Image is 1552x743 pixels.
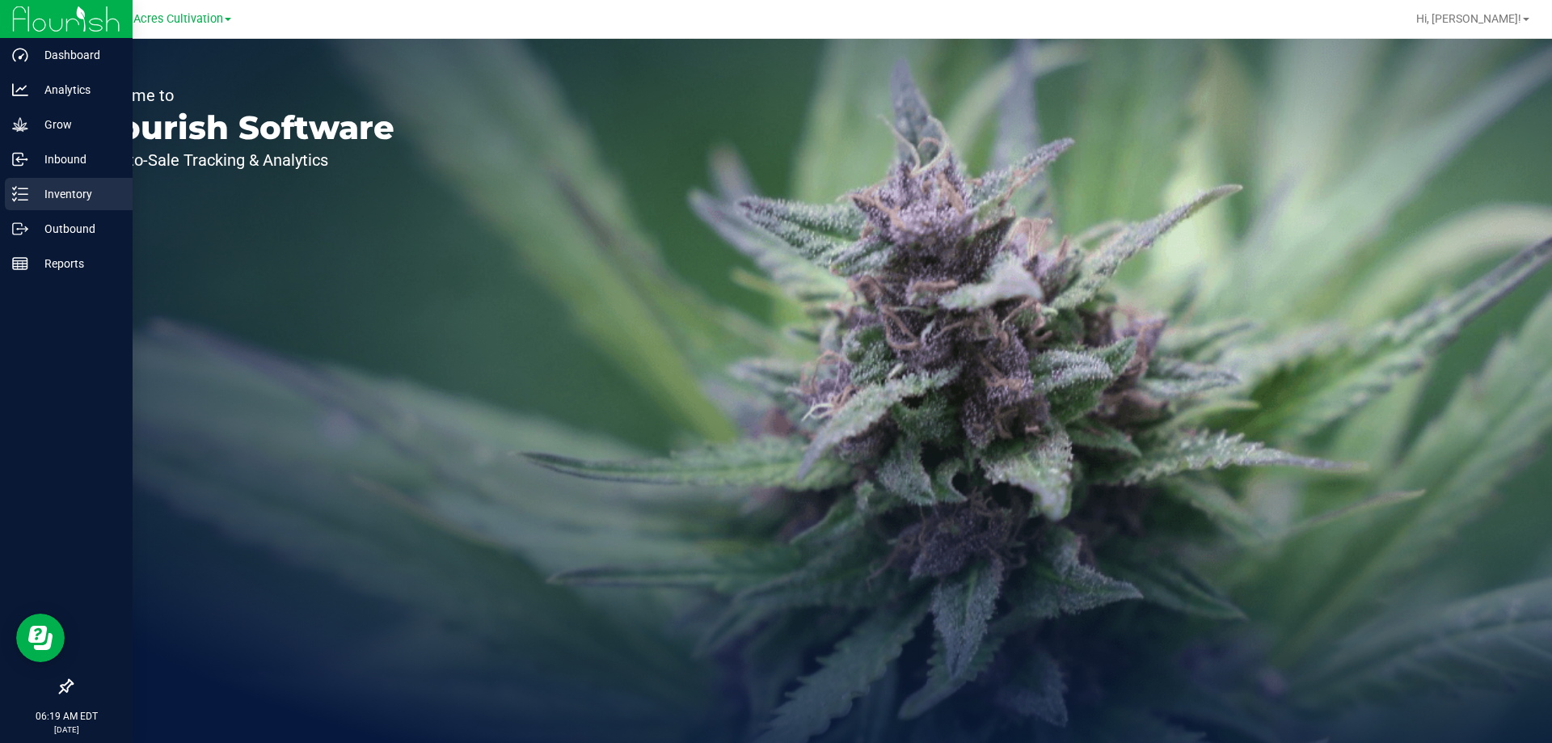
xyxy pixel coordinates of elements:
[12,186,28,202] inline-svg: Inventory
[7,724,125,736] p: [DATE]
[87,112,394,144] p: Flourish Software
[99,12,223,26] span: Green Acres Cultivation
[1416,12,1521,25] span: Hi, [PERSON_NAME]!
[16,614,65,662] iframe: Resource center
[28,184,125,204] p: Inventory
[28,45,125,65] p: Dashboard
[87,87,394,103] p: Welcome to
[12,116,28,133] inline-svg: Grow
[28,219,125,239] p: Outbound
[12,47,28,63] inline-svg: Dashboard
[28,254,125,273] p: Reports
[28,80,125,99] p: Analytics
[28,115,125,134] p: Grow
[87,152,394,168] p: Seed-to-Sale Tracking & Analytics
[28,150,125,169] p: Inbound
[12,255,28,272] inline-svg: Reports
[12,151,28,167] inline-svg: Inbound
[12,221,28,237] inline-svg: Outbound
[12,82,28,98] inline-svg: Analytics
[7,709,125,724] p: 06:19 AM EDT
